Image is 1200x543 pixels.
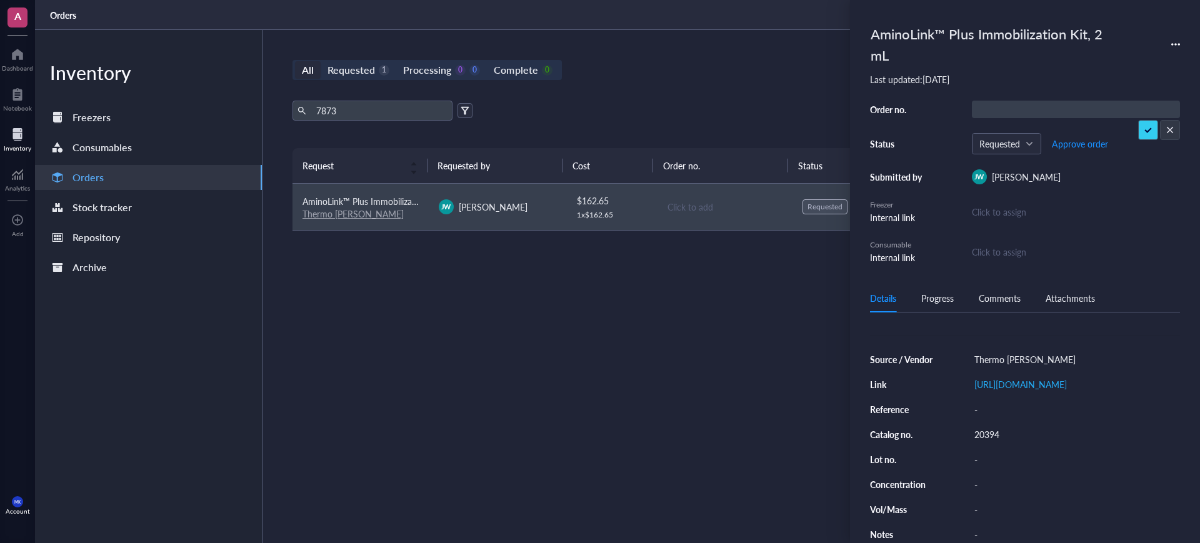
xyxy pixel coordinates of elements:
[870,379,934,390] div: Link
[969,501,1180,518] div: -
[870,171,926,182] div: Submitted by
[2,64,33,72] div: Dashboard
[969,351,1180,368] div: Thermo [PERSON_NAME]
[656,184,792,231] td: Click to add
[870,529,934,540] div: Notes
[870,211,926,224] div: Internal link
[969,401,1180,418] div: -
[35,135,262,160] a: Consumables
[979,291,1021,305] div: Comments
[72,139,132,156] div: Consumables
[5,164,30,192] a: Analytics
[494,61,537,79] div: Complete
[972,205,1180,219] div: Click to assign
[302,61,314,79] div: All
[427,148,562,183] th: Requested by
[72,199,132,216] div: Stock tracker
[1046,291,1095,305] div: Attachments
[969,526,1180,543] div: -
[35,255,262,280] a: Archive
[870,199,926,211] div: Freezer
[865,20,1127,69] div: AminoLink™ Plus Immobilization Kit, 2 mL
[5,184,30,192] div: Analytics
[72,169,104,186] div: Orders
[14,8,21,24] span: A
[870,291,896,305] div: Details
[72,259,107,276] div: Archive
[292,60,562,80] div: segmented control
[870,74,1180,85] div: Last updated: [DATE]
[14,499,21,504] span: MK
[653,148,788,183] th: Order no.
[72,109,111,126] div: Freezers
[870,504,934,515] div: Vol/Mass
[3,84,32,112] a: Notebook
[969,451,1180,468] div: -
[870,454,934,465] div: Lot no.
[4,144,31,152] div: Inventory
[469,65,480,76] div: 0
[870,404,934,415] div: Reference
[403,61,451,79] div: Processing
[870,429,934,440] div: Catalog no.
[870,354,934,365] div: Source / Vendor
[562,148,652,183] th: Cost
[577,210,647,220] div: 1 x $ 162.65
[311,101,447,120] input: Find orders in table
[35,165,262,190] a: Orders
[979,138,1031,149] span: Requested
[35,60,262,85] div: Inventory
[459,201,527,213] span: [PERSON_NAME]
[1051,134,1109,154] button: Approve order
[974,172,984,182] span: JW
[921,291,954,305] div: Progress
[4,124,31,152] a: Inventory
[992,171,1061,183] span: [PERSON_NAME]
[667,200,782,214] div: Click to add
[870,104,926,115] div: Order no.
[870,239,926,251] div: Consumable
[870,251,926,264] div: Internal link
[302,159,402,172] span: Request
[12,230,24,237] div: Add
[292,148,427,183] th: Request
[1052,139,1108,149] span: Approve order
[50,9,79,21] a: Orders
[379,65,389,76] div: 1
[974,378,1067,391] a: [URL][DOMAIN_NAME]
[302,195,464,207] span: AminoLink™ Plus Immobilization Kit, 2 mL
[969,426,1180,443] div: 20394
[807,202,842,212] div: Requested
[969,476,1180,493] div: -
[441,202,451,212] span: JW
[577,194,647,207] div: $ 162.65
[302,207,404,220] a: Thermo [PERSON_NAME]
[2,44,33,72] a: Dashboard
[35,195,262,220] a: Stock tracker
[35,105,262,130] a: Freezers
[35,225,262,250] a: Repository
[3,104,32,112] div: Notebook
[327,61,375,79] div: Requested
[972,245,1180,259] div: Click to assign
[788,148,878,183] th: Status
[72,229,120,246] div: Repository
[455,65,466,76] div: 0
[870,479,934,490] div: Concentration
[870,138,926,149] div: Status
[542,65,552,76] div: 0
[6,507,30,515] div: Account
